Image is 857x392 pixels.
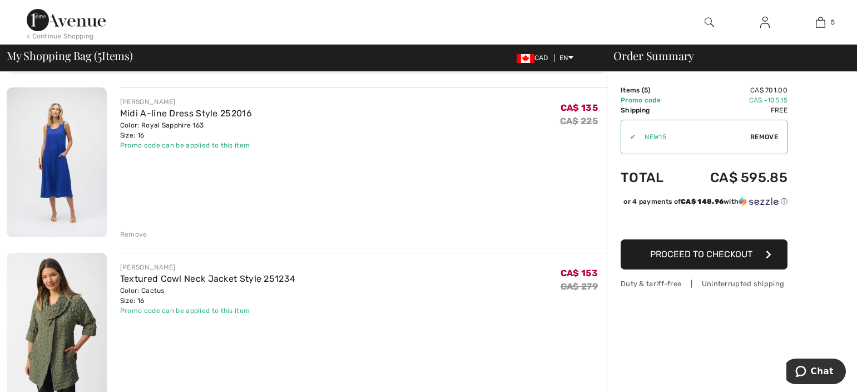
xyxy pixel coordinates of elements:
a: Midi A-line Dress Style 252016 [120,108,252,119]
img: 1ère Avenue [27,9,106,31]
a: Textured Cowl Neck Jacket Style 251234 [120,273,295,284]
td: Items ( ) [621,85,680,95]
div: Order Summary [600,50,850,61]
span: CA$ 153 [561,268,598,278]
span: My Shopping Bag ( Items) [7,50,133,61]
span: 5 [97,47,102,62]
td: Promo code [621,95,680,105]
div: Color: Royal Sapphire 163 Size: 16 [120,120,252,140]
div: Duty & tariff-free | Uninterrupted shipping [621,278,787,289]
div: Color: Cactus Size: 16 [120,286,295,306]
span: 5 [644,86,648,94]
img: My Info [760,16,770,29]
div: Remove [120,229,147,239]
td: Shipping [621,105,680,115]
div: Promo code can be applied to this item [120,306,295,316]
td: CA$ 595.85 [680,159,787,197]
div: < Continue Shopping [27,31,94,41]
img: Midi A-line Dress Style 252016 [7,87,107,237]
span: 5 [831,17,835,27]
img: Sezzle [739,197,779,207]
td: Free [680,105,787,115]
td: CA$ -105.15 [680,95,787,105]
iframe: PayPal-paypal [621,210,787,236]
img: search the website [705,16,714,29]
img: My Bag [816,16,825,29]
span: CAD [517,54,553,62]
div: Promo code can be applied to this item [120,140,252,150]
div: or 4 payments ofCA$ 148.96withSezzle Click to learn more about Sezzle [621,197,787,210]
span: EN [559,54,573,62]
s: CA$ 225 [560,116,598,126]
div: ✔ [621,132,636,142]
button: Proceed to Checkout [621,239,787,269]
div: [PERSON_NAME] [120,262,295,272]
img: Canadian Dollar [517,54,534,63]
td: Total [621,159,680,197]
span: Proceed to Checkout [650,249,752,259]
span: CA$ 135 [561,102,598,113]
td: CA$ 701.00 [680,85,787,95]
span: Remove [750,132,778,142]
a: 5 [793,16,848,29]
span: CA$ 148.96 [681,198,724,205]
div: [PERSON_NAME] [120,97,252,107]
a: Sign In [751,16,779,30]
iframe: Opens a widget where you can chat to one of our agents [786,359,846,386]
div: or 4 payments of with [623,197,787,207]
input: Promo code [636,120,750,154]
s: CA$ 279 [561,281,598,292]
